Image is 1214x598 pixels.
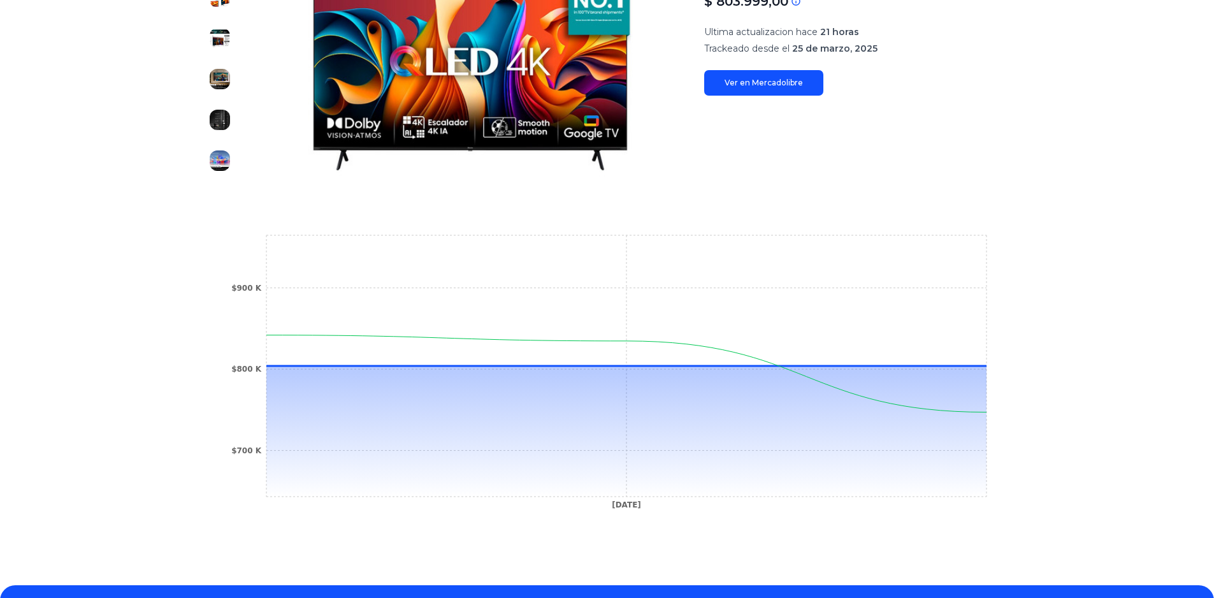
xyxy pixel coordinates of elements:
[820,26,859,38] span: 21 horas
[704,26,818,38] span: Ultima actualizacion hace
[704,70,823,96] a: Ver en Mercadolibre
[231,446,262,455] tspan: $700 K
[792,43,878,54] span: 25 de marzo, 2025
[231,365,262,374] tspan: $800 K
[210,28,230,48] img: Smart Tv Qled 55'' Hisense 55q6n Q6qled Uhd 4k Ia Google Tv
[231,284,262,293] tspan: $900 K
[704,43,790,54] span: Trackeado desde el
[210,110,230,130] img: Smart Tv Qled 55'' Hisense 55q6n Q6qled Uhd 4k Ia Google Tv
[210,150,230,171] img: Smart Tv Qled 55'' Hisense 55q6n Q6qled Uhd 4k Ia Google Tv
[612,500,641,509] tspan: [DATE]
[210,69,230,89] img: Smart Tv Qled 55'' Hisense 55q6n Q6qled Uhd 4k Ia Google Tv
